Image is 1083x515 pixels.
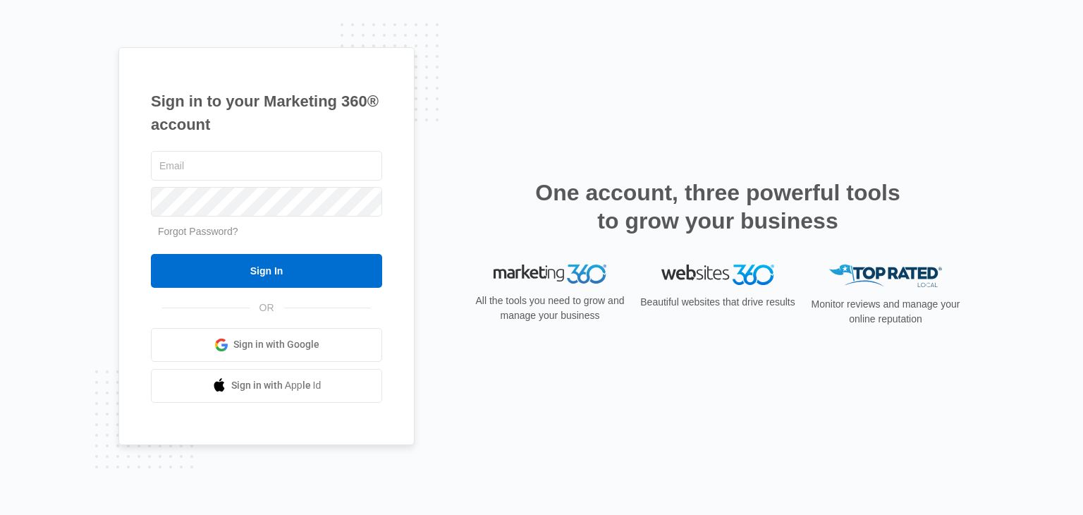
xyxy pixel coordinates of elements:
p: Beautiful websites that drive results [639,295,797,310]
a: Sign in with Google [151,328,382,362]
a: Forgot Password? [158,226,238,237]
a: Sign in with Apple Id [151,369,382,403]
input: Sign In [151,254,382,288]
img: Top Rated Local [829,265,942,288]
span: OR [250,301,284,315]
h1: Sign in to your Marketing 360® account [151,90,382,136]
input: Email [151,151,382,181]
span: Sign in with Google [233,337,319,352]
img: Marketing 360 [494,265,606,284]
p: All the tools you need to grow and manage your business [471,293,629,323]
p: Monitor reviews and manage your online reputation [807,297,965,327]
span: Sign in with Apple Id [231,378,322,393]
img: Websites 360 [661,265,774,285]
h2: One account, three powerful tools to grow your business [531,178,905,235]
